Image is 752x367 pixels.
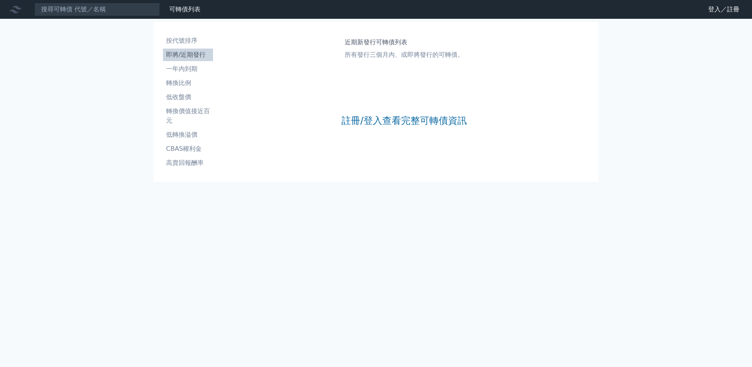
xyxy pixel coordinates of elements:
[163,107,213,125] li: 轉換價值接近百元
[169,5,201,13] a: 可轉債列表
[163,77,213,89] a: 轉換比例
[163,49,213,61] a: 即將/近期發行
[163,158,213,168] li: 高賣回報酬率
[163,128,213,141] a: 低轉換溢價
[163,64,213,74] li: 一年內到期
[163,34,213,47] a: 按代號排序
[342,114,467,127] a: 註冊/登入查看完整可轉債資訊
[163,157,213,169] a: 高賣回報酬率
[163,105,213,127] a: 轉換價值接近百元
[163,91,213,103] a: 低收盤價
[163,78,213,88] li: 轉換比例
[702,3,746,16] a: 登入／註冊
[345,50,464,60] p: 所有發行三個月內、或即將發行的可轉債。
[345,38,464,47] h1: 近期新發行可轉債列表
[163,143,213,155] a: CBAS權利金
[163,36,213,45] li: 按代號排序
[163,50,213,60] li: 即將/近期發行
[163,63,213,75] a: 一年內到期
[163,130,213,139] li: 低轉換溢價
[34,3,160,16] input: 搜尋可轉債 代號／名稱
[163,144,213,154] li: CBAS權利金
[163,92,213,102] li: 低收盤價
